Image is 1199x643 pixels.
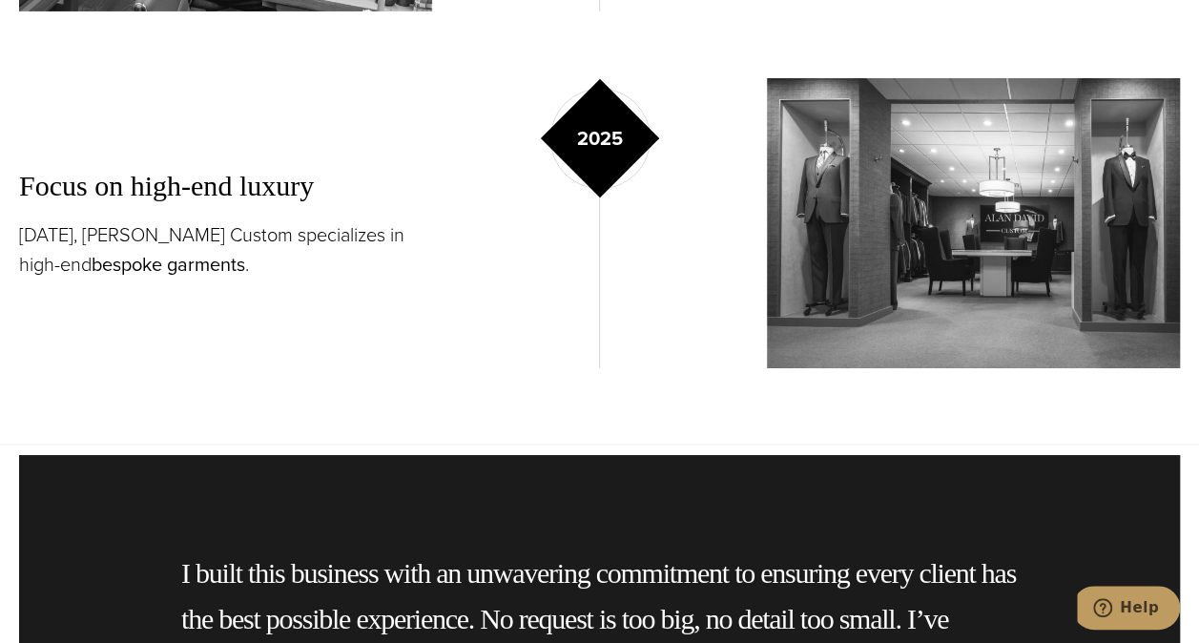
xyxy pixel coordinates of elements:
h3: Focus on high-end luxury [19,166,432,206]
a: bespoke garments [92,250,245,279]
iframe: Opens a widget where you can chat to one of our agents [1077,586,1180,633]
img: Alan David Custom's new showroom on 515 Madison Avenue NY, NY [767,78,1180,368]
p: 2025 [576,124,622,153]
p: [DATE], [PERSON_NAME] Custom specializes in high-end . [19,220,432,280]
